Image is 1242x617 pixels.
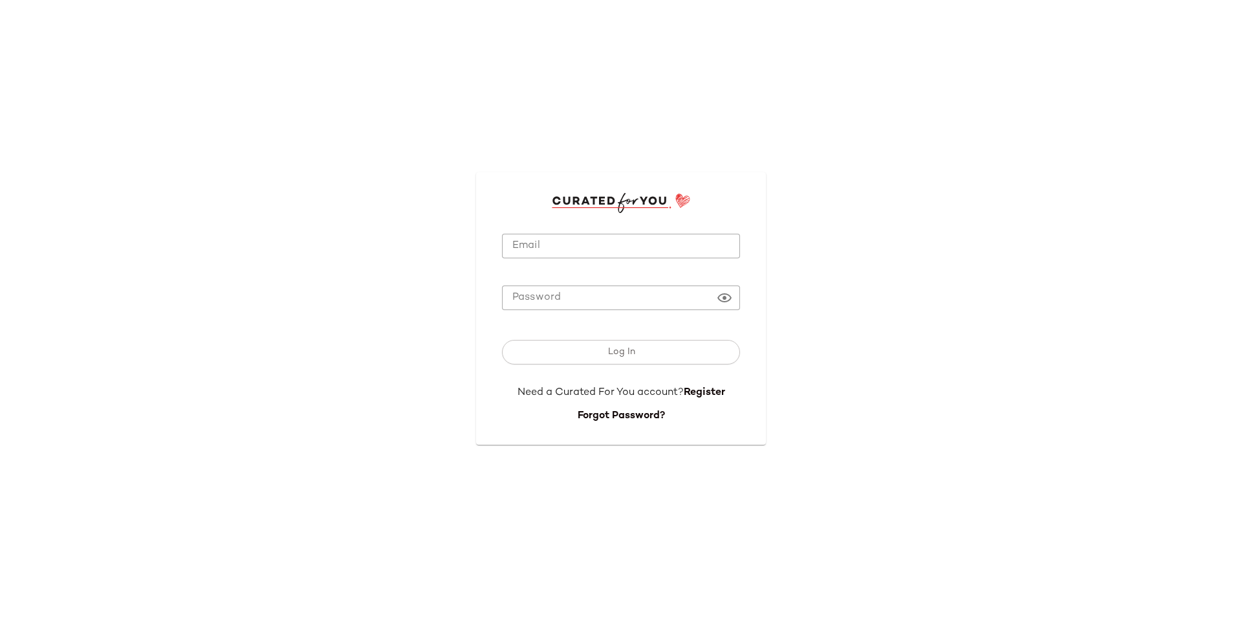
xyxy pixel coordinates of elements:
[607,347,635,357] span: Log In
[578,410,665,421] a: Forgot Password?
[684,387,725,398] a: Register
[517,387,684,398] span: Need a Curated For You account?
[502,340,740,365] button: Log In
[552,193,691,212] img: cfy_login_logo.DGdB1djN.svg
